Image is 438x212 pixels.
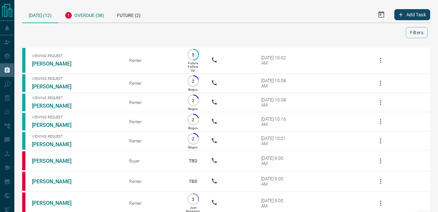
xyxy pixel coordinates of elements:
[129,158,175,163] div: Buyer
[191,52,196,57] p: 5
[129,100,175,105] div: Renter
[32,115,119,119] span: Viewing Request
[188,145,198,149] p: Bogus
[22,132,25,150] div: condos.ca
[129,58,175,63] div: Renter
[261,97,289,108] div: [DATE] 10:08 AM
[32,122,81,128] a: [PERSON_NAME]
[32,61,81,67] a: [PERSON_NAME]
[32,178,81,185] a: [PERSON_NAME]
[191,98,196,103] p: 2
[22,151,25,170] div: property.ca
[261,78,289,88] div: [DATE] 10:08 AM
[188,107,198,111] p: Bogus
[261,156,289,166] div: [DATE] 9:00 AM
[191,79,196,83] p: 2
[373,7,389,23] button: Select Date Range
[188,61,198,72] p: Future Follow Up
[261,116,289,127] div: [DATE] 10:16 AM
[32,103,81,109] a: [PERSON_NAME]
[32,83,81,90] a: [PERSON_NAME]
[191,117,196,122] p: 2
[32,96,119,100] span: Viewing Request
[22,172,25,191] div: property.ca
[32,200,81,206] a: [PERSON_NAME]
[191,136,196,141] p: 2
[58,7,111,23] div: Overdue (38)
[22,94,25,111] div: condos.ca
[406,27,428,38] button: Filters
[261,136,289,146] div: [DATE] 10:21 AM
[188,88,198,91] p: Bogus
[129,201,175,206] div: Renter
[394,9,430,20] button: Add Task
[32,77,119,81] span: Viewing Request
[261,198,289,208] div: [DATE] 9:00 AM
[129,138,175,144] div: Renter
[191,197,196,202] p: 3
[22,48,25,73] div: condos.ca
[185,173,201,190] p: TBD
[129,81,175,86] div: Renter
[32,134,119,139] span: Viewing Request
[32,141,81,147] a: [PERSON_NAME]
[261,176,289,187] div: [DATE] 9:00 AM
[22,74,25,92] div: condos.ca
[22,7,58,23] div: [DATE] (12)
[22,113,25,130] div: condos.ca
[188,126,198,130] p: Bogus
[111,7,147,23] div: Future (2)
[32,158,81,164] a: [PERSON_NAME]
[129,179,175,184] div: Renter
[129,119,175,124] div: Renter
[185,152,201,170] p: TBD
[32,54,119,58] span: Viewing Request
[261,55,289,66] div: [DATE] 10:02 AM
